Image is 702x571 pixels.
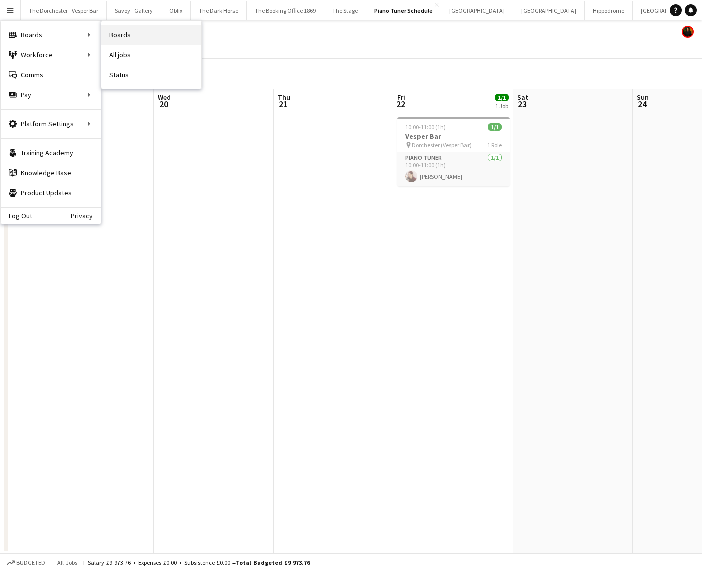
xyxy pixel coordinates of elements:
h3: Vesper Bar [397,132,510,141]
span: Sat [517,93,528,102]
button: [GEOGRAPHIC_DATA] [441,1,513,20]
app-job-card: 10:00-11:00 (1h)1/1Vesper Bar Dorchester (Vesper Bar)1 RolePiano Tuner1/110:00-11:00 (1h)[PERSON_... [397,117,510,186]
span: 20 [156,98,171,110]
span: Budgeted [16,559,45,566]
a: Status [101,65,201,85]
div: Pay [1,85,101,105]
button: Hippodrome [585,1,633,20]
span: 1 Role [487,141,502,149]
button: Budgeted [5,557,47,568]
span: Dorchester (Vesper Bar) [412,141,472,149]
span: 21 [276,98,290,110]
div: Boards [1,25,101,45]
span: 22 [396,98,405,110]
button: The Booking Office 1869 [247,1,324,20]
div: 1 Job [495,102,508,110]
button: The Stage [324,1,366,20]
button: Piano Tuner Schedule [366,1,441,20]
span: Total Budgeted £9 973.76 [236,559,310,566]
a: Knowledge Base [1,163,101,183]
span: 23 [516,98,528,110]
a: Boards [101,25,201,45]
button: Oblix [161,1,191,20]
span: Wed [158,93,171,102]
button: The Dark Horse [191,1,247,20]
span: Fri [397,93,405,102]
span: 24 [635,98,649,110]
a: Training Academy [1,143,101,163]
div: Workforce [1,45,101,65]
a: All jobs [101,45,201,65]
a: Comms [1,65,101,85]
a: Product Updates [1,183,101,203]
a: Privacy [71,212,101,220]
span: 1/1 [488,123,502,131]
button: [GEOGRAPHIC_DATA] [513,1,585,20]
span: Sun [637,93,649,102]
a: Log Out [1,212,32,220]
app-card-role: Piano Tuner1/110:00-11:00 (1h)[PERSON_NAME] [397,152,510,186]
div: Salary £9 973.76 + Expenses £0.00 + Subsistence £0.00 = [88,559,310,566]
app-user-avatar: Celine Amara [682,26,694,38]
span: 10:00-11:00 (1h) [405,123,446,131]
span: All jobs [55,559,79,566]
div: Platform Settings [1,114,101,134]
button: The Dorchester - Vesper Bar [21,1,107,20]
span: 1/1 [495,94,509,101]
span: Thu [278,93,290,102]
button: Savoy - Gallery [107,1,161,20]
